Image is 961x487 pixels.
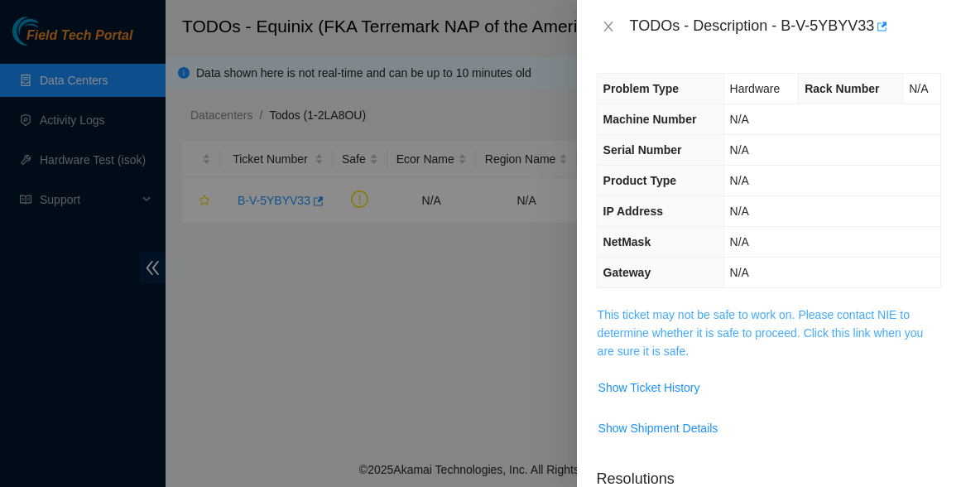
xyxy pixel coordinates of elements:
button: Close [597,19,620,35]
span: N/A [730,205,749,218]
span: N/A [730,113,749,126]
span: N/A [909,82,928,95]
span: N/A [730,266,749,279]
span: Serial Number [603,143,682,157]
span: Rack Number [805,82,879,95]
span: Machine Number [603,113,697,126]
span: N/A [730,174,749,187]
span: Show Ticket History [598,379,700,397]
span: Hardware [730,82,781,95]
div: TODOs - Description - B-V-5YBYV33 [630,13,941,40]
span: Product Type [603,174,676,187]
span: Gateway [603,266,651,279]
span: N/A [730,235,749,248]
span: IP Address [603,205,663,218]
button: Show Shipment Details [598,415,719,441]
a: This ticket may not be safe to work on. Please contact NIE to determine whether it is safe to pro... [598,308,924,358]
span: close [602,20,615,33]
span: Problem Type [603,82,680,95]
span: N/A [730,143,749,157]
button: Show Ticket History [598,374,701,401]
span: Show Shipment Details [598,419,718,437]
span: NetMask [603,235,651,248]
